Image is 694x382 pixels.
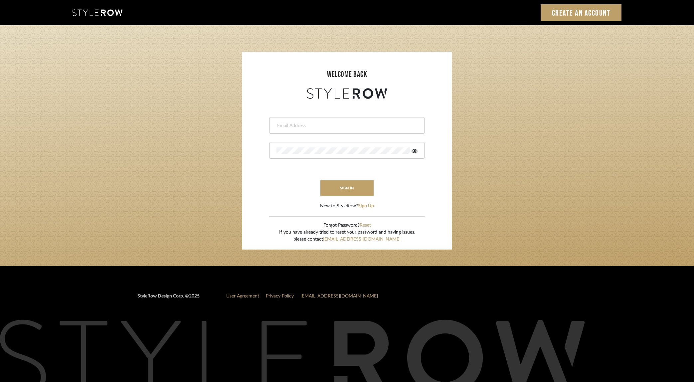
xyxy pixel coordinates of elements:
button: sign in [320,180,374,196]
a: User Agreement [226,294,259,298]
div: New to StyleRow? [320,203,374,210]
a: Privacy Policy [266,294,294,298]
a: [EMAIL_ADDRESS][DOMAIN_NAME] [300,294,378,298]
div: Forgot Password? [279,222,415,229]
a: Create an Account [541,4,622,21]
div: welcome back [249,69,445,81]
button: Sign Up [358,203,374,210]
input: Email Address [276,122,416,129]
a: [EMAIL_ADDRESS][DOMAIN_NAME] [323,237,401,242]
button: Reset [360,222,371,229]
div: If you have already tried to reset your password and having issues, please contact [279,229,415,243]
div: StyleRow Design Corp. ©2025 [137,293,200,305]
